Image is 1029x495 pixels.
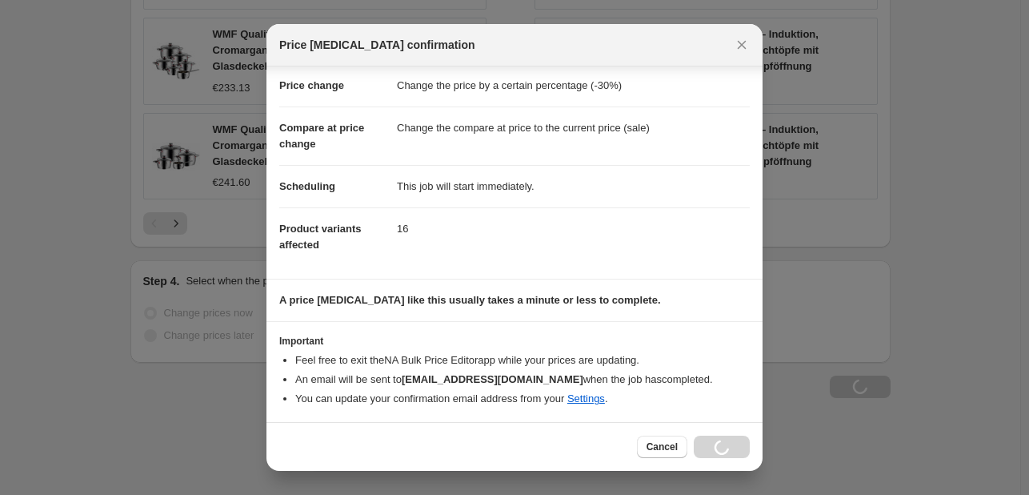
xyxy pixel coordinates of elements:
span: Price change [279,79,344,91]
button: Close [731,34,753,56]
b: A price [MEDICAL_DATA] like this usually takes a minute or less to complete. [279,294,661,306]
span: Product variants affected [279,223,362,251]
span: Scheduling [279,180,335,192]
b: [EMAIL_ADDRESS][DOMAIN_NAME] [402,373,583,385]
span: Cancel [647,441,678,453]
dd: Change the compare at price to the current price (sale) [397,107,750,149]
a: Settings [567,392,605,404]
span: Compare at price change [279,122,364,150]
li: You can update your confirmation email address from your . [295,391,750,407]
dd: 16 [397,207,750,250]
button: Cancel [637,436,687,458]
li: An email will be sent to when the job has completed . [295,372,750,388]
h3: Important [279,335,750,348]
dd: This job will start immediately. [397,165,750,207]
li: Feel free to exit the NA Bulk Price Editor app while your prices are updating. [295,352,750,368]
span: Price [MEDICAL_DATA] confirmation [279,37,475,53]
dd: Change the price by a certain percentage (-30%) [397,65,750,107]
